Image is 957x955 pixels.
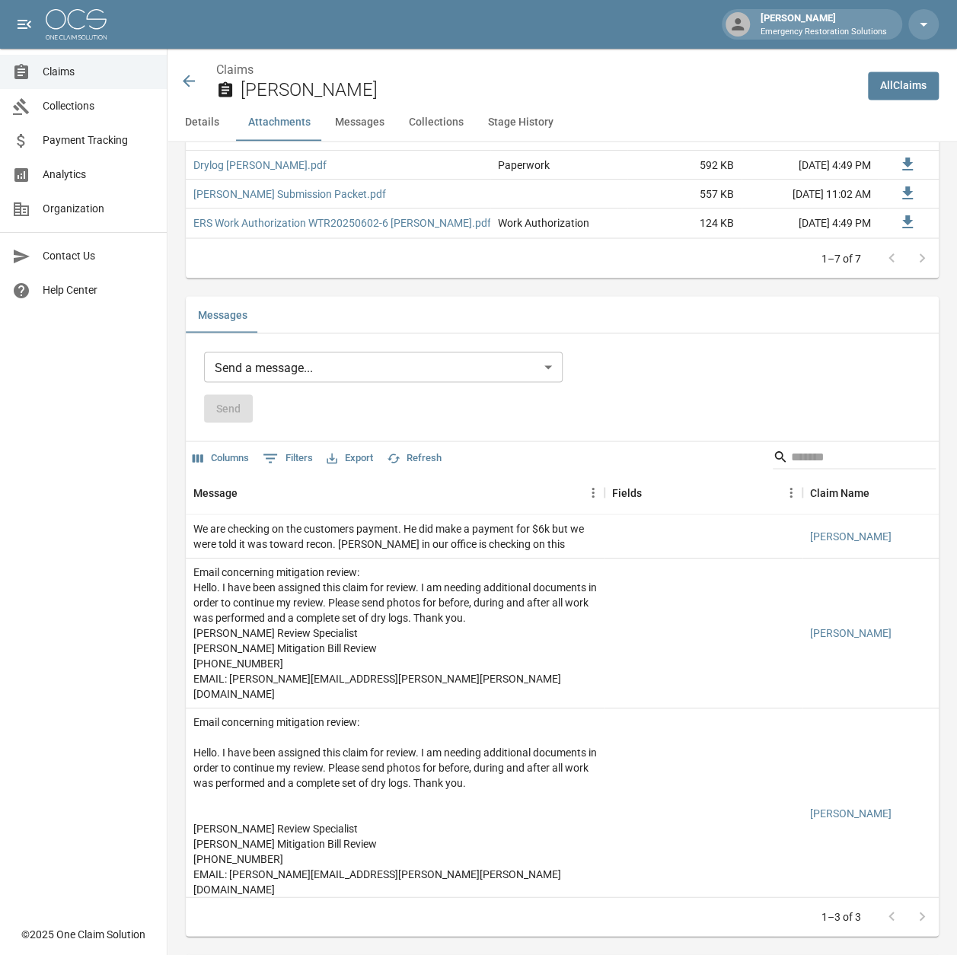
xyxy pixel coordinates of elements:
button: Menu [582,481,605,504]
span: Analytics [43,167,155,183]
div: Paperwork [498,158,550,173]
div: Message [186,471,605,514]
p: 1–3 of 3 [821,909,861,924]
div: Search [773,444,936,472]
button: Stage History [476,104,566,141]
button: Show filters [259,446,317,470]
button: Refresh [383,446,445,470]
a: Claims [216,62,254,77]
button: Select columns [189,446,253,470]
div: We are checking on the customers payment. He did make a payment for $6k but we were told it was t... [193,520,597,551]
button: Collections [397,104,476,141]
button: open drawer [9,9,40,40]
button: Menu [780,481,802,504]
div: Message [193,471,238,514]
div: Send a message... [204,352,563,382]
nav: breadcrumb [216,61,856,79]
button: Export [323,446,377,470]
div: [DATE] 11:02 AM [742,180,879,209]
button: Attachments [236,104,323,141]
button: Details [167,104,236,141]
span: Help Center [43,282,155,298]
a: ERS Work Authorization WTR20250602-6 [PERSON_NAME].pdf [193,215,491,231]
span: Contact Us [43,248,155,264]
a: [PERSON_NAME] Submission Packet.pdf [193,186,386,202]
a: AllClaims [868,72,939,100]
button: Sort [642,482,663,503]
span: Payment Tracking [43,132,155,148]
button: Messages [323,104,397,141]
div: 557 KB [627,180,742,209]
a: [PERSON_NAME] [810,528,892,543]
div: related-list tabs [186,296,939,333]
div: 124 KB [627,209,742,237]
div: [PERSON_NAME] [754,11,893,38]
a: Drylog [PERSON_NAME].pdf [193,158,327,173]
p: Emergency Restoration Solutions [761,26,887,39]
div: [DATE] 4:49 PM [742,151,879,180]
img: ocs-logo-white-transparent.png [46,9,107,40]
span: Claims [43,64,155,80]
div: Fields [605,471,802,514]
span: Organization [43,201,155,217]
p: 1–7 of 7 [821,250,861,266]
button: Messages [186,296,260,333]
button: Sort [238,482,259,503]
div: 592 KB [627,151,742,180]
h2: [PERSON_NAME] [241,79,856,101]
div: Fields [612,471,642,514]
span: Collections [43,98,155,114]
a: [PERSON_NAME] [810,625,892,640]
div: Claim Name [810,471,869,514]
button: Sort [869,482,891,503]
div: anchor tabs [167,104,957,141]
div: Email concerning mitigation review: Hello. I have been assigned this claim for review. I am needi... [193,714,597,912]
div: Work Authorization [498,215,589,231]
div: [DATE] 4:49 PM [742,209,879,237]
a: [PERSON_NAME] [810,805,892,820]
div: Email concerning mitigation review: Hello. I have been assigned this claim for review. I am needi... [193,564,597,701]
div: © 2025 One Claim Solution [21,927,145,942]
